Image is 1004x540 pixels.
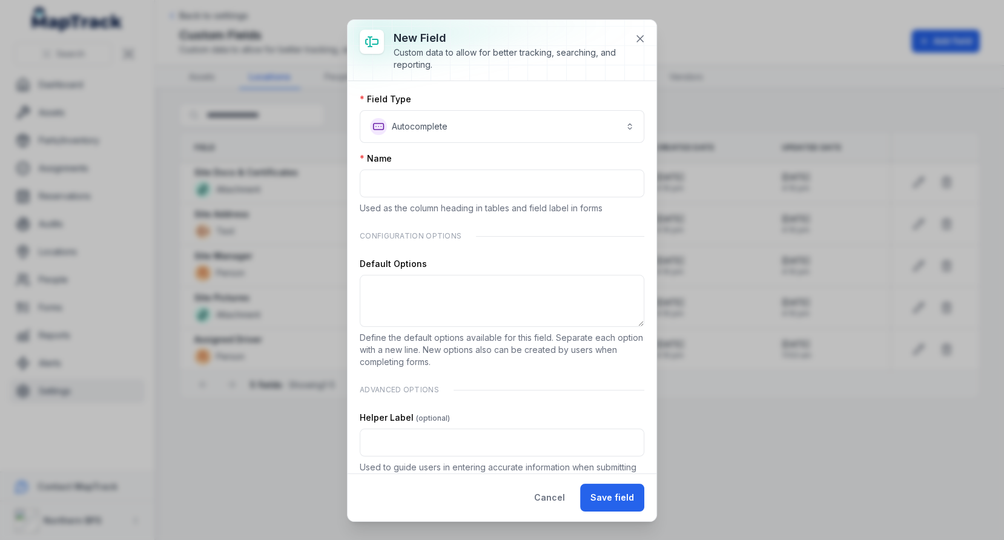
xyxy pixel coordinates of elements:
[360,332,644,368] p: Define the default options available for this field. Separate each option with a new line. New op...
[360,170,644,197] input: :rfm:-form-item-label
[360,153,392,165] label: Name
[360,461,644,486] p: Used to guide users in entering accurate information when submitting forms
[394,30,625,47] h3: New field
[360,224,644,248] div: Configuration Options
[360,378,644,402] div: Advanced Options
[360,412,450,424] label: Helper Label
[360,110,644,143] button: Autocomplete
[524,484,575,512] button: Cancel
[580,484,644,512] button: Save field
[360,429,644,456] input: :rfo:-form-item-label
[360,93,411,105] label: Field Type
[360,202,644,214] p: Used as the column heading in tables and field label in forms
[394,47,625,71] div: Custom data to allow for better tracking, searching, and reporting.
[360,258,427,270] label: Default Options
[360,275,644,327] textarea: :rfn:-form-item-label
